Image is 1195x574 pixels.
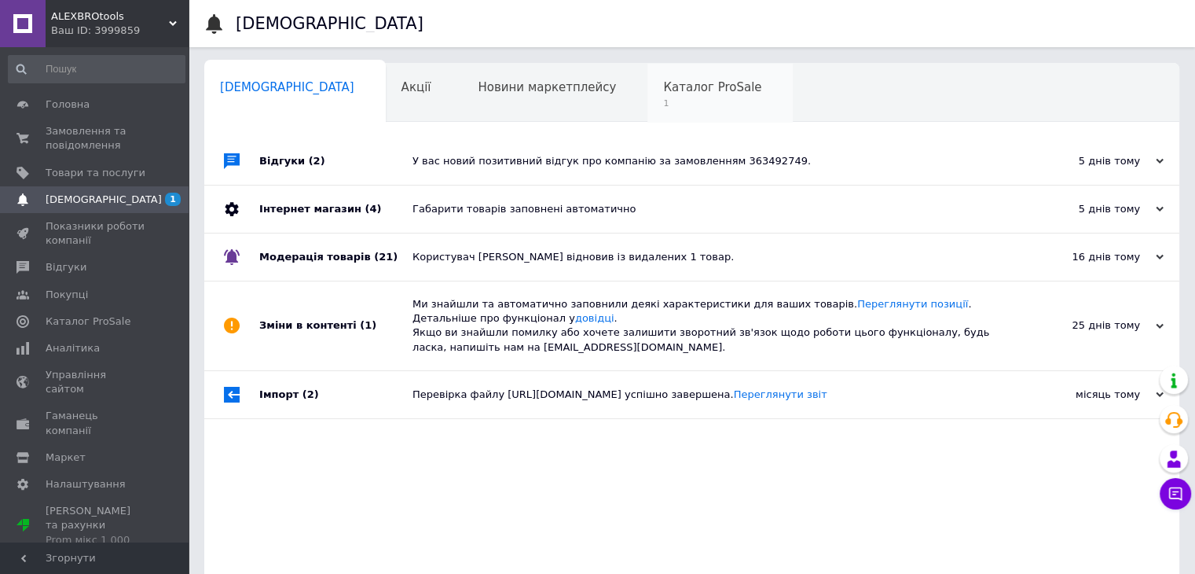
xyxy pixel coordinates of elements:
[857,298,968,310] a: Переглянути позиції
[46,409,145,437] span: Гаманець компанії
[46,219,145,248] span: Показники роботи компанії
[46,477,126,491] span: Налаштування
[302,388,319,400] span: (2)
[8,55,185,83] input: Пошук
[46,166,145,180] span: Товари та послуги
[51,9,169,24] span: ALEXBROtools
[1160,478,1191,510] button: Чат з покупцем
[46,288,88,302] span: Покупці
[259,371,412,418] div: Імпорт
[220,80,354,94] span: [DEMOGRAPHIC_DATA]
[575,312,614,324] a: довідці
[1006,154,1164,168] div: 5 днів тому
[360,319,376,331] span: (1)
[46,193,162,207] span: [DEMOGRAPHIC_DATA]
[46,368,145,396] span: Управління сайтом
[259,234,412,281] div: Модерація товарів
[46,124,145,153] span: Замовлення та повідомлення
[478,80,616,94] span: Новини маркетплейсу
[734,388,827,400] a: Переглянути звіт
[46,341,100,355] span: Аналітика
[165,193,181,206] span: 1
[46,451,86,465] span: Маркет
[1006,202,1164,216] div: 5 днів тому
[309,155,325,167] span: (2)
[412,388,1006,402] div: Перевірка файлу [URL][DOMAIN_NAME] успішно завершена.
[51,24,189,38] div: Ваш ID: 3999859
[1006,318,1164,333] div: 25 днів тому
[259,186,412,233] div: Інтернет магазин
[663,80,761,94] span: Каталог ProSale
[46,98,90,112] span: Головна
[46,504,145,547] span: [PERSON_NAME] та рахунки
[1006,250,1164,264] div: 16 днів тому
[46,315,130,329] span: Каталог ProSale
[46,260,86,274] span: Відгуки
[401,80,431,94] span: Акції
[412,202,1006,216] div: Габарити товарів заповнені автоматично
[374,251,398,263] span: (21)
[46,533,145,547] div: Prom мікс 1 000
[412,154,1006,168] div: У вас новий позитивний відгук про компанію за замовленням 363492749.
[412,297,1006,355] div: Ми знайшли та автоматично заповнили деякі характеристики для ваших товарів. . Детальніше про функ...
[236,14,423,33] h1: [DEMOGRAPHIC_DATA]
[365,203,381,215] span: (4)
[1006,388,1164,402] div: місяць тому
[259,281,412,370] div: Зміни в контенті
[412,250,1006,264] div: Користувач [PERSON_NAME] відновив із видалених 1 товар.
[259,138,412,185] div: Відгуки
[663,98,761,109] span: 1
